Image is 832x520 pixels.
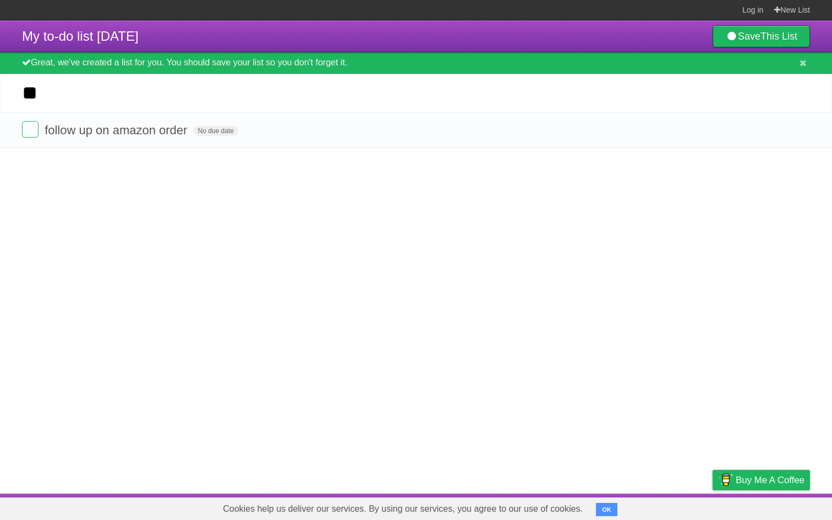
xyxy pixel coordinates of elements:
button: OK [596,503,617,516]
a: Buy me a coffee [713,470,810,490]
a: About [566,496,589,517]
span: No due date [194,126,238,136]
a: SaveThis List [713,25,810,47]
img: Buy me a coffee [718,470,733,489]
span: Buy me a coffee [736,470,804,490]
a: Developers [603,496,647,517]
label: Done [22,121,39,138]
a: Suggest a feature [741,496,810,517]
span: Cookies help us deliver our services. By using our services, you agree to our use of cookies. [212,498,594,520]
a: Privacy [698,496,727,517]
a: Terms [661,496,685,517]
span: follow up on amazon order [45,123,190,137]
span: My to-do list [DATE] [22,29,139,43]
b: This List [760,31,797,42]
